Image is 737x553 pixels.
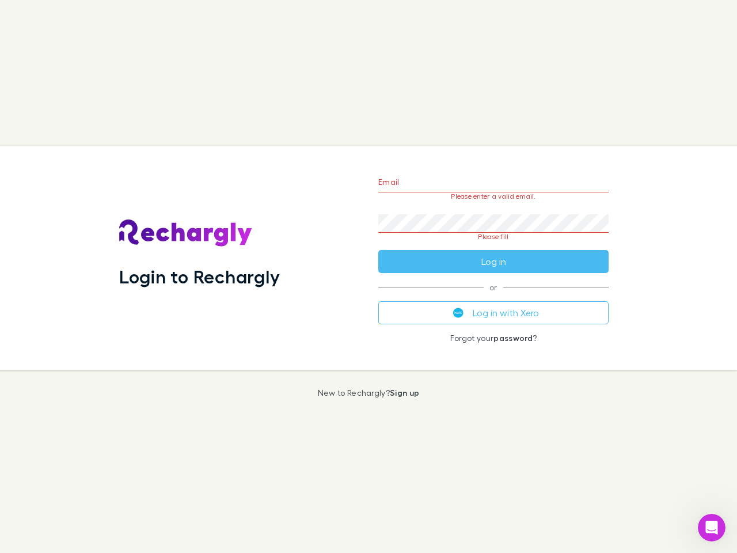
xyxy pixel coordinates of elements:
[378,334,609,343] p: Forgot your ?
[390,388,419,397] a: Sign up
[119,266,280,287] h1: Login to Rechargly
[318,388,420,397] p: New to Rechargly?
[378,192,609,200] p: Please enter a valid email.
[378,301,609,324] button: Log in with Xero
[378,250,609,273] button: Log in
[698,514,725,541] iframe: Intercom live chat
[119,219,253,247] img: Rechargly's Logo
[493,333,533,343] a: password
[453,308,464,318] img: Xero's logo
[378,233,609,241] p: Please fill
